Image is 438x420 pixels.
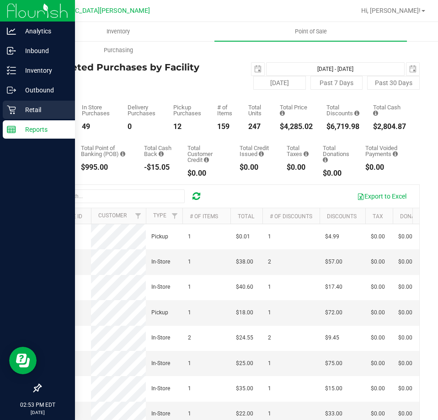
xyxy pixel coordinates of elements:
[367,76,420,90] button: Past 30 Days
[373,104,406,116] div: Total Cash
[16,26,71,37] p: Analytics
[398,384,412,393] span: $0.00
[236,308,253,317] span: $18.00
[270,213,312,220] a: # of Discounts
[173,104,203,116] div: Pickup Purchases
[16,85,71,96] p: Outbound
[310,76,363,90] button: Past 7 Days
[398,359,412,368] span: $0.00
[151,308,168,317] span: Pickup
[253,76,306,90] button: [DATE]
[91,46,145,54] span: Purchasing
[16,45,71,56] p: Inbound
[173,123,203,130] div: 12
[7,86,16,95] inline-svg: Outbound
[371,258,385,266] span: $0.00
[236,283,253,291] span: $40.60
[325,334,339,342] span: $9.45
[159,151,164,157] i: Sum of the cash-back amounts from rounded-up electronic payments for all purchases in the date ra...
[325,384,342,393] span: $15.00
[22,22,214,41] a: Inventory
[188,232,191,241] span: 1
[351,188,412,204] button: Export to Excel
[280,110,285,116] i: Sum of the total prices of all purchases in the date range.
[151,283,170,291] span: In-Store
[188,409,191,418] span: 1
[280,123,313,130] div: $4,285.02
[398,334,412,342] span: $0.00
[398,409,412,418] span: $0.00
[398,232,412,241] span: $0.00
[7,125,16,134] inline-svg: Reports
[7,66,16,75] inline-svg: Inventory
[4,409,71,416] p: [DATE]
[188,334,191,342] span: 2
[268,258,271,266] span: 2
[365,164,406,171] div: $0.00
[128,104,160,116] div: Delivery Purchases
[238,213,254,220] a: Total
[326,104,359,116] div: Total Discounts
[371,334,385,342] span: $0.00
[82,123,114,130] div: 49
[151,334,170,342] span: In-Store
[188,283,191,291] span: 1
[98,212,127,219] a: Customer
[82,104,114,116] div: In Store Purchases
[151,232,168,241] span: Pickup
[365,145,406,157] div: Total Voided Payments
[188,308,191,317] span: 1
[217,104,235,116] div: # of Items
[7,27,16,36] inline-svg: Analytics
[323,170,352,177] div: $0.00
[190,213,218,220] a: # of Items
[204,157,209,163] i: Sum of the successful, non-voided payments using account credit for all purchases in the date range.
[81,145,130,157] div: Total Point of Banking (POB)
[268,283,271,291] span: 1
[9,347,37,374] iframe: Resource center
[371,409,385,418] span: $0.00
[268,409,271,418] span: 1
[187,145,226,163] div: Total Customer Credit
[259,151,264,157] i: Sum of all account credit issued for all refunds from returned purchases in the date range.
[240,164,273,171] div: $0.00
[287,164,309,171] div: $0.00
[361,7,421,14] span: Hi, [PERSON_NAME]!
[268,232,271,241] span: 1
[406,63,419,75] span: select
[214,22,407,41] a: Point of Sale
[131,208,146,224] a: Filter
[16,124,71,135] p: Reports
[7,105,16,114] inline-svg: Retail
[37,7,150,15] span: [GEOGRAPHIC_DATA][PERSON_NAME]
[280,104,313,116] div: Total Price
[48,189,185,203] input: Search...
[268,359,271,368] span: 1
[373,110,378,116] i: Sum of the successful, non-voided cash payment transactions for all purchases in the date range. ...
[248,104,266,116] div: Total Units
[144,164,174,171] div: -$15.05
[323,145,352,163] div: Total Donations
[22,41,214,60] a: Purchasing
[167,208,182,224] a: Filter
[151,384,170,393] span: In-Store
[304,151,309,157] i: Sum of the total taxes for all purchases in the date range.
[371,359,385,368] span: $0.00
[188,258,191,266] span: 1
[373,123,406,130] div: $2,804.87
[240,145,273,157] div: Total Credit Issued
[217,123,235,130] div: 159
[236,258,253,266] span: $38.00
[251,63,264,75] span: select
[236,409,253,418] span: $22.00
[236,334,253,342] span: $24.55
[325,283,342,291] span: $17.40
[188,384,191,393] span: 1
[268,308,271,317] span: 1
[188,359,191,368] span: 1
[40,62,230,82] h4: Completed Purchases by Facility Report
[325,258,342,266] span: $57.00
[325,359,342,368] span: $75.00
[325,409,342,418] span: $33.00
[187,170,226,177] div: $0.00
